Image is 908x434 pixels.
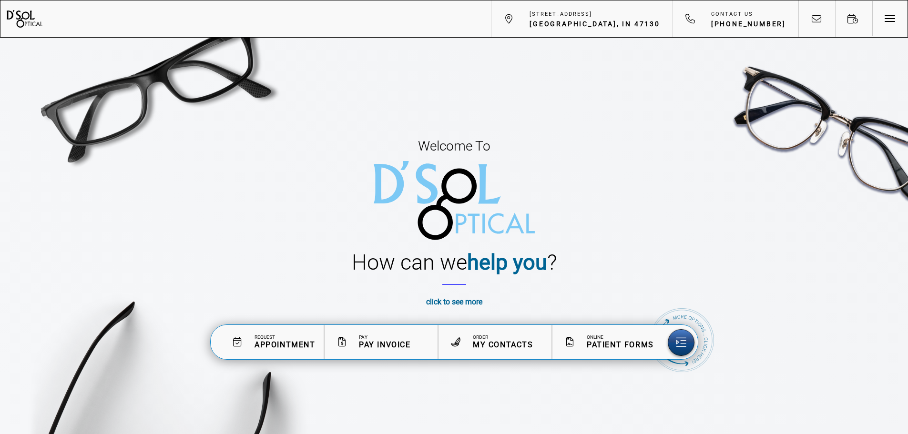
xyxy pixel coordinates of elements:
span: My Contacts [473,340,533,349]
span: [GEOGRAPHIC_DATA], IN 47130 [530,19,660,29]
span: Order [473,334,533,340]
span: Pay Invoice [359,340,411,349]
span: Patient Forms [587,340,654,349]
a: A Crisp Company Hero Belt View All Options Button [668,329,694,356]
a: online Patient Forms [552,325,698,359]
a: Order My Contacts [439,325,552,359]
strong: help you [467,250,547,275]
a: [STREET_ADDRESS] [GEOGRAPHIC_DATA], IN 47130 [491,0,673,37]
span: [STREET_ADDRESS] [530,10,660,19]
a: Contact Us [PHONE_NUMBER] [673,0,798,37]
button: Toggle navigation [872,0,908,36]
span: Appointment [255,340,316,349]
h1: How can we ? [352,250,557,275]
a: Pay Pay Invoice [325,325,439,359]
a: click to see more [426,297,482,306]
span: Request [255,334,316,340]
span: online [587,334,654,340]
span: [PHONE_NUMBER] [711,19,786,29]
a: Request Appointment [211,325,325,359]
span: Contact Us [711,10,786,19]
h3: Welcome To [352,138,557,154]
span: Pay [359,334,411,340]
